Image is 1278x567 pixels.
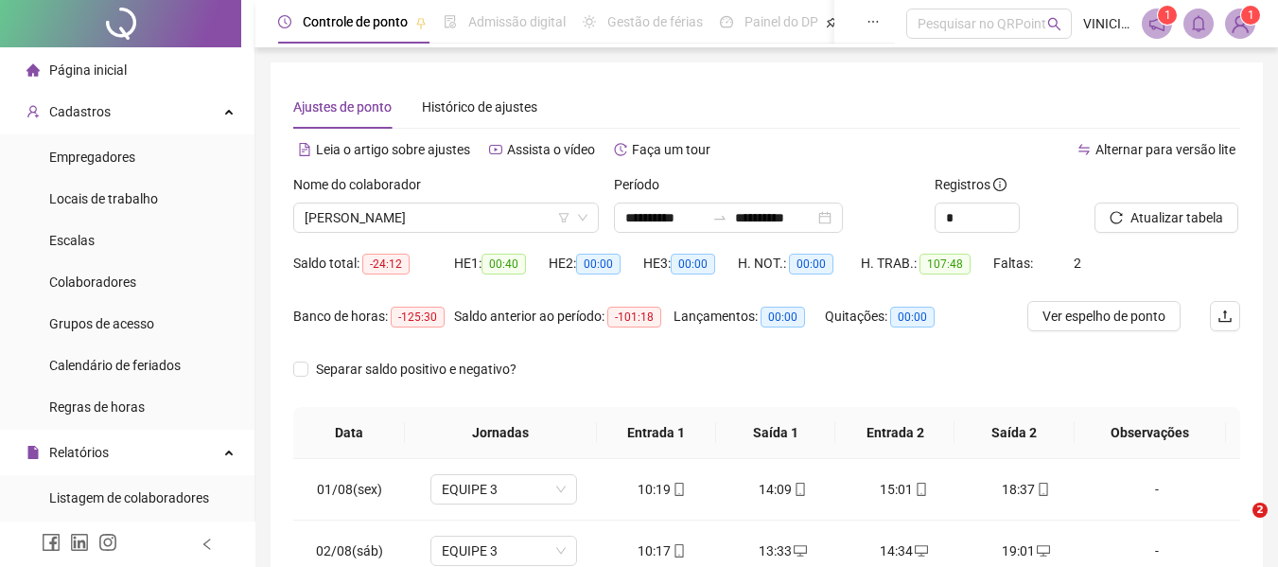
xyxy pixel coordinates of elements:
span: Painel do DP [744,14,818,29]
span: 107:48 [919,254,971,275]
span: instagram [98,533,117,552]
span: 01/08(sex) [317,482,382,497]
span: Página inicial [49,62,127,78]
span: mobile [671,483,686,496]
div: 19:01 [980,540,1071,561]
span: -101:18 [607,307,661,328]
span: -24:12 [362,254,410,275]
div: 15:01 [859,479,950,500]
span: EVERALDINA ROMA CARDOSO [305,204,587,232]
span: Regras de horas [49,399,145,415]
div: 14:34 [859,540,950,561]
span: filter [558,212,569,223]
div: - [1101,540,1213,561]
span: home [26,63,40,77]
sup: Atualize o seu contato no menu Meus Dados [1241,6,1260,25]
div: HE 2: [549,253,643,275]
div: 13:33 [738,540,829,561]
span: desktop [792,544,807,558]
span: 00:00 [576,254,621,275]
span: Relatórios [49,445,109,460]
span: Leia o artigo sobre ajustes [316,142,470,157]
span: Calendário de feriados [49,358,181,373]
span: search [1047,17,1061,31]
th: Jornadas [405,407,597,459]
span: bell [1190,15,1207,32]
span: Admissão digital [468,14,566,29]
span: dashboard [720,15,733,28]
span: file [26,446,40,459]
span: desktop [1035,544,1050,558]
span: reload [1110,211,1123,224]
span: Locais de trabalho [49,191,158,206]
span: Observações [1090,422,1211,443]
div: 10:17 [617,540,708,561]
span: 00:00 [789,254,833,275]
label: Período [614,174,672,195]
span: Histórico de ajustes [422,99,537,115]
span: desktop [913,544,928,558]
span: mobile [1035,483,1050,496]
span: 00:00 [671,254,715,275]
div: Quitações: [825,306,957,328]
span: Colaboradores [49,275,136,290]
th: Entrada 1 [597,407,716,459]
span: ellipsis [867,15,880,28]
span: -125:30 [391,307,445,328]
span: file-done [444,15,457,28]
span: facebook [42,533,61,552]
sup: 1 [1158,6,1177,25]
span: Separar saldo positivo e negativo? [308,359,524,380]
iframe: Intercom live chat [1214,503,1259,548]
span: EQUIPE 3 [442,475,566,504]
div: 10:19 [617,479,708,500]
img: 59819 [1226,9,1254,38]
span: to [712,210,727,225]
span: file-text [298,143,311,156]
span: Ajustes de ponto [293,99,392,115]
span: Controle de ponto [303,14,408,29]
span: Registros [935,174,1007,195]
th: Observações [1075,407,1226,459]
span: info-circle [993,178,1007,191]
span: down [577,212,588,223]
span: mobile [671,544,686,558]
span: Empregadores [49,150,135,165]
span: 00:40 [481,254,526,275]
div: Banco de horas: [293,306,454,328]
span: 00:00 [761,307,805,328]
span: Assista o vídeo [507,142,595,157]
span: pushpin [415,17,427,28]
span: swap [1077,143,1091,156]
span: 02/08(sáb) [316,543,383,558]
span: Cadastros [49,104,111,119]
span: mobile [913,483,928,496]
button: Ver espelho de ponto [1027,301,1181,331]
div: 14:09 [738,479,829,500]
div: Saldo total: [293,253,454,275]
span: Listagem de colaboradores [49,490,209,505]
button: Atualizar tabela [1094,203,1238,233]
label: Nome do colaborador [293,174,433,195]
span: left [201,538,214,551]
th: Saída 2 [954,407,1074,459]
span: Grupos de acesso [49,316,154,331]
span: Faça um tour [632,142,710,157]
span: Atualizar tabela [1130,207,1223,228]
div: - [1101,479,1213,500]
span: 1 [1164,9,1171,22]
span: swap-right [712,210,727,225]
span: Gestão de férias [607,14,703,29]
div: 18:37 [980,479,1071,500]
span: 1 [1248,9,1254,22]
span: 2 [1074,256,1081,271]
span: 00:00 [890,307,935,328]
span: Ver espelho de ponto [1042,306,1165,327]
th: Saída 1 [716,407,835,459]
span: mobile [792,483,807,496]
span: Faltas: [993,256,1036,271]
div: HE 3: [643,253,738,275]
span: EQUIPE 3 [442,537,566,565]
span: sun [583,15,596,28]
span: linkedin [70,533,89,552]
